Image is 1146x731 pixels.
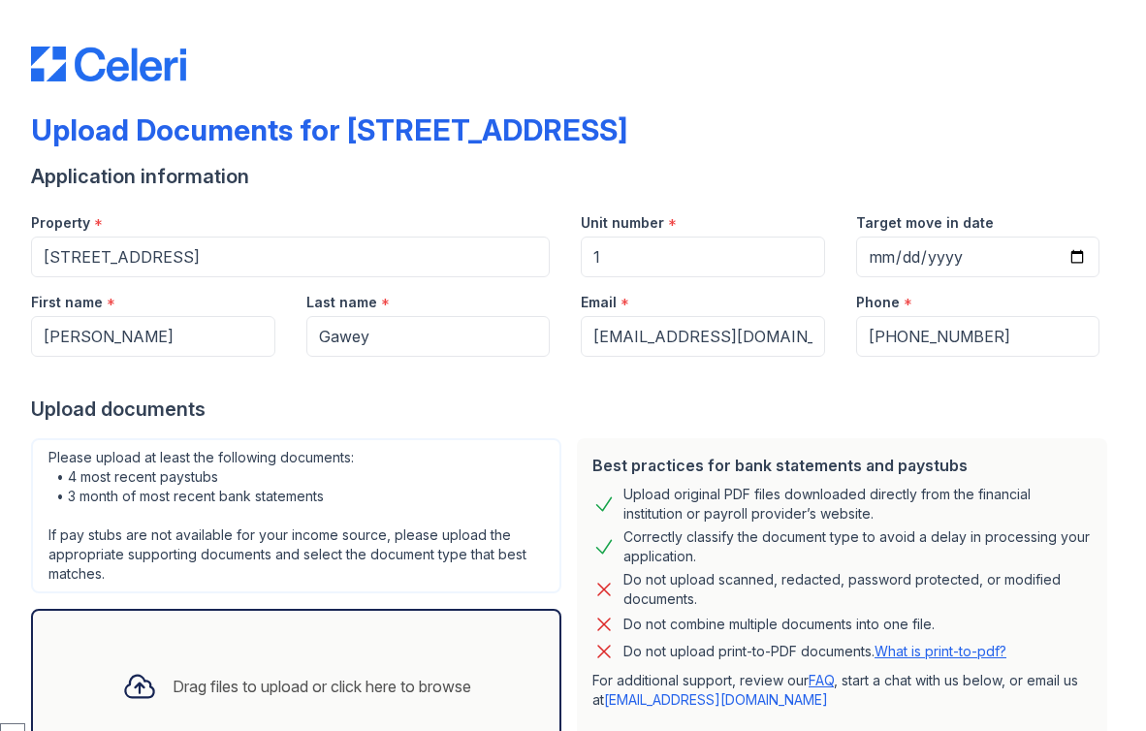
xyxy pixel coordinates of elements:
a: What is print-to-pdf? [875,643,1006,659]
label: Property [31,213,90,233]
div: Upload documents [31,396,1115,423]
div: Upload original PDF files downloaded directly from the financial institution or payroll provider’... [623,485,1092,524]
label: First name [31,293,103,312]
div: Application information [31,163,1115,190]
label: Email [581,293,617,312]
a: FAQ [809,672,834,688]
div: Do not combine multiple documents into one file. [623,613,935,636]
div: Correctly classify the document type to avoid a delay in processing your application. [623,527,1092,566]
label: Phone [856,293,900,312]
label: Target move in date [856,213,994,233]
a: [EMAIL_ADDRESS][DOMAIN_NAME] [604,691,828,708]
div: Upload Documents for [STREET_ADDRESS] [31,112,627,147]
p: For additional support, review our , start a chat with us below, or email us at [592,671,1092,710]
div: Drag files to upload or click here to browse [173,675,471,698]
div: Do not upload scanned, redacted, password protected, or modified documents. [623,570,1092,609]
div: Please upload at least the following documents: • 4 most recent paystubs • 3 month of most recent... [31,438,561,593]
label: Last name [306,293,377,312]
img: CE_Logo_Blue-a8612792a0a2168367f1c8372b55b34899dd931a85d93a1a3d3e32e68fde9ad4.png [31,47,186,81]
label: Unit number [581,213,664,233]
div: Best practices for bank statements and paystubs [592,454,1092,477]
p: Do not upload print-to-PDF documents. [623,642,1006,661]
